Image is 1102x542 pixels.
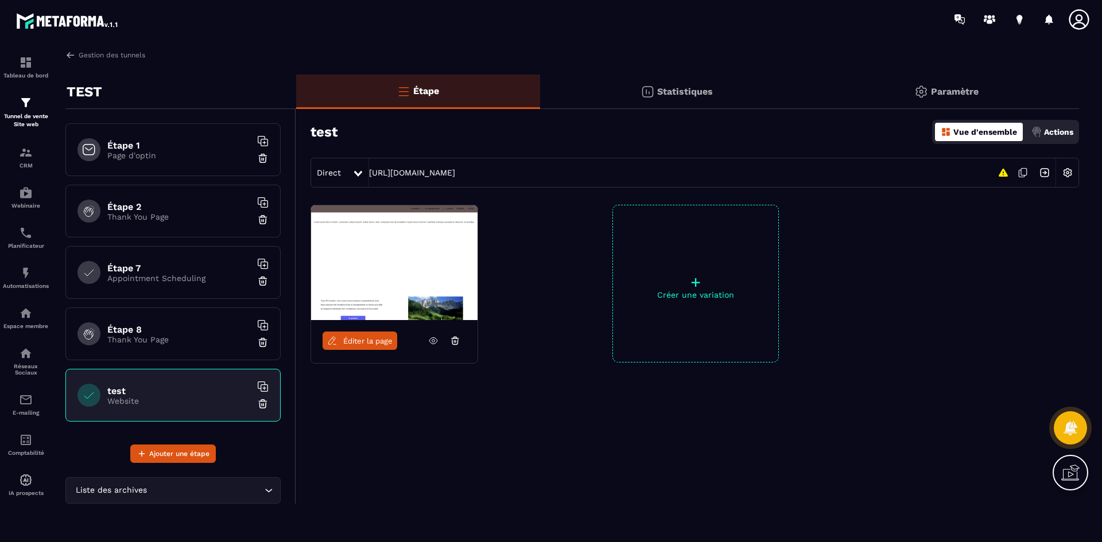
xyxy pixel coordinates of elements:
[65,50,76,60] img: arrow
[3,137,49,177] a: formationformationCRM
[914,85,928,99] img: setting-gr.5f69749f.svg
[3,450,49,456] p: Comptabilité
[941,127,951,137] img: dashboard-orange.40269519.svg
[3,243,49,249] p: Planificateur
[16,10,119,31] img: logo
[65,50,145,60] a: Gestion des tunnels
[641,85,654,99] img: stats.20deebd0.svg
[149,484,262,497] input: Search for option
[130,444,216,463] button: Ajouter une étape
[107,396,251,405] p: Website
[107,335,251,344] p: Thank You Page
[3,338,49,384] a: social-networksocial-networkRéseaux Sociaux
[257,214,269,225] img: trash
[311,205,478,320] img: image
[65,477,281,504] div: Search for option
[613,274,778,290] p: +
[3,162,49,169] p: CRM
[19,393,33,407] img: email
[3,490,49,496] p: IA prospects
[3,258,49,298] a: automationsautomationsAutomatisations
[3,283,49,289] p: Automatisations
[3,363,49,376] p: Réseaux Sociaux
[73,484,149,497] span: Liste des archives
[19,346,33,360] img: social-network
[3,217,49,258] a: schedulerschedulerPlanificateur
[343,337,393,345] span: Éditer la page
[3,424,49,465] a: accountantaccountantComptabilité
[311,124,337,140] h3: test
[613,290,778,299] p: Créer une variation
[3,202,49,209] p: Webinaire
[397,84,410,98] img: bars-o.4a397970.svg
[19,56,33,69] img: formation
[3,87,49,137] a: formationformationTunnel de vente Site web
[257,398,269,410] img: trash
[1057,162,1078,184] img: setting-w.858f3a88.svg
[19,96,33,110] img: formation
[107,274,251,283] p: Appointment Scheduling
[3,112,49,128] p: Tunnel de vente Site web
[1031,127,1042,137] img: actions.d6e523a2.png
[107,201,251,212] h6: Étape 2
[107,212,251,221] p: Thank You Page
[3,298,49,338] a: automationsautomationsEspace membre
[107,263,251,274] h6: Étape 7
[953,127,1017,137] p: Vue d'ensemble
[107,324,251,335] h6: Étape 8
[3,177,49,217] a: automationsautomationsWebinaire
[19,226,33,240] img: scheduler
[317,168,341,177] span: Direct
[19,186,33,200] img: automations
[19,266,33,280] img: automations
[19,306,33,320] img: automations
[3,384,49,424] a: emailemailE-mailing
[1034,162,1056,184] img: arrow-next.bcc2205e.svg
[107,385,251,396] h6: test
[257,153,269,164] img: trash
[149,448,209,459] span: Ajouter une étape
[931,86,979,97] p: Paramètre
[369,168,455,177] a: [URL][DOMAIN_NAME]
[67,80,102,103] p: TEST
[657,86,713,97] p: Statistiques
[19,146,33,159] img: formation
[19,473,33,487] img: automations
[19,433,33,447] img: accountant
[3,410,49,416] p: E-mailing
[3,72,49,79] p: Tableau de bord
[323,332,397,350] a: Éditer la page
[257,337,269,348] img: trash
[1044,127,1073,137] p: Actions
[107,151,251,160] p: Page d'optin
[413,85,439,96] p: Étape
[257,275,269,287] img: trash
[107,140,251,151] h6: Étape 1
[3,47,49,87] a: formationformationTableau de bord
[3,323,49,329] p: Espace membre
